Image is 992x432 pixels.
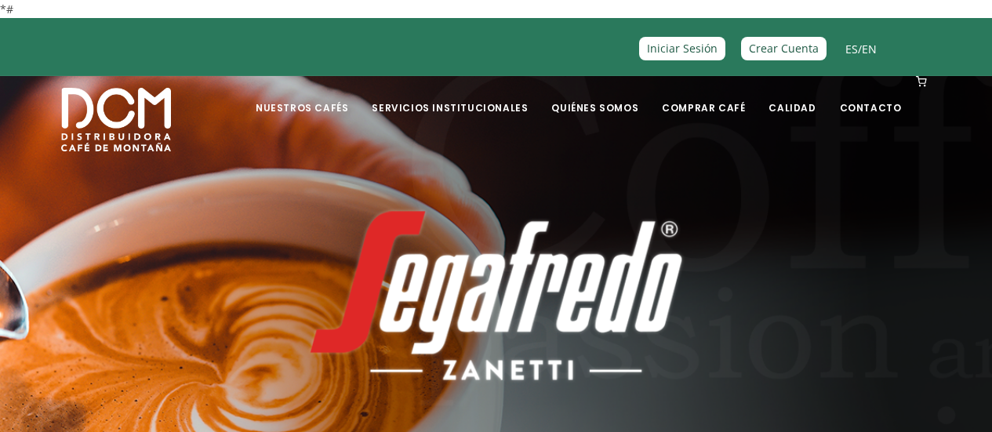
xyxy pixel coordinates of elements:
[845,40,877,58] span: /
[830,78,911,114] a: Contacto
[639,37,725,60] a: Iniciar Sesión
[759,78,825,114] a: Calidad
[246,78,358,114] a: Nuestros Cafés
[862,42,877,56] a: EN
[845,42,858,56] a: ES
[542,78,648,114] a: Quiénes Somos
[741,37,827,60] a: Crear Cuenta
[362,78,537,114] a: Servicios Institucionales
[652,78,754,114] a: Comprar Café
